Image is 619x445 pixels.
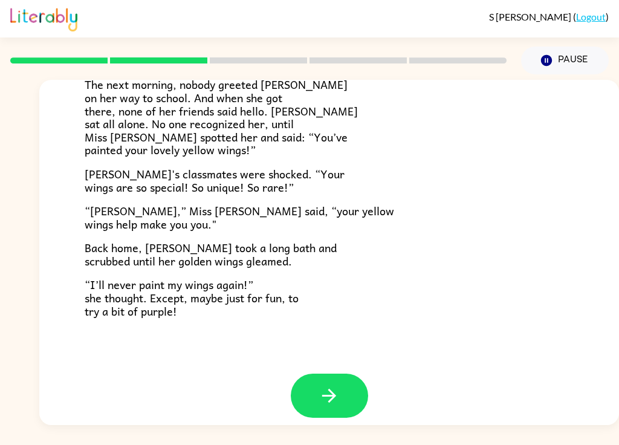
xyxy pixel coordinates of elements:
span: “I’ll never paint my wings again!” she thought. Except, maybe just for fun, to try a bit of purple! [85,276,299,319]
span: Back home, [PERSON_NAME] took a long bath and scrubbed until her golden wings gleamed. [85,239,337,270]
span: “[PERSON_NAME],” Miss [PERSON_NAME] said, “your yellow wings help make you you." [85,202,394,233]
img: Literably [10,5,77,31]
span: S [PERSON_NAME] [489,11,573,22]
div: ( ) [489,11,609,22]
button: Pause [521,47,609,74]
a: Logout [576,11,606,22]
span: The next morning, nobody greeted [PERSON_NAME] on her way to school. And when she got there, none... [85,76,358,158]
span: [PERSON_NAME]'s classmates were shocked. “Your wings are so special! So unique! So rare!” [85,165,345,196]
